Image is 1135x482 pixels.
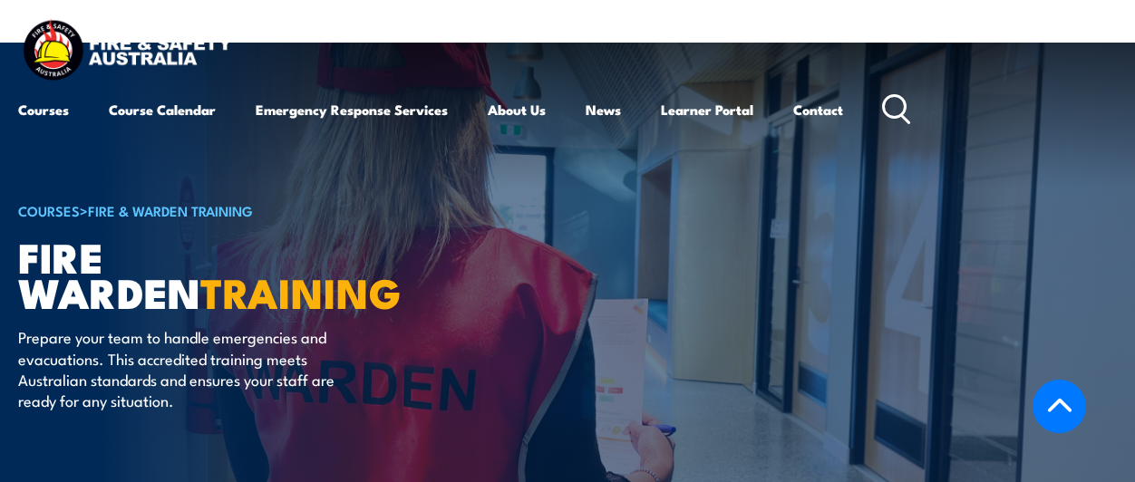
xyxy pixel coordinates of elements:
[200,260,402,323] strong: TRAINING
[18,326,349,411] p: Prepare your team to handle emergencies and evacuations. This accredited training meets Australia...
[88,200,253,220] a: Fire & Warden Training
[586,88,621,131] a: News
[18,238,466,309] h1: Fire Warden
[18,199,466,221] h6: >
[256,88,448,131] a: Emergency Response Services
[661,88,753,131] a: Learner Portal
[18,88,69,131] a: Courses
[488,88,546,131] a: About Us
[109,88,216,131] a: Course Calendar
[793,88,843,131] a: Contact
[18,200,80,220] a: COURSES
